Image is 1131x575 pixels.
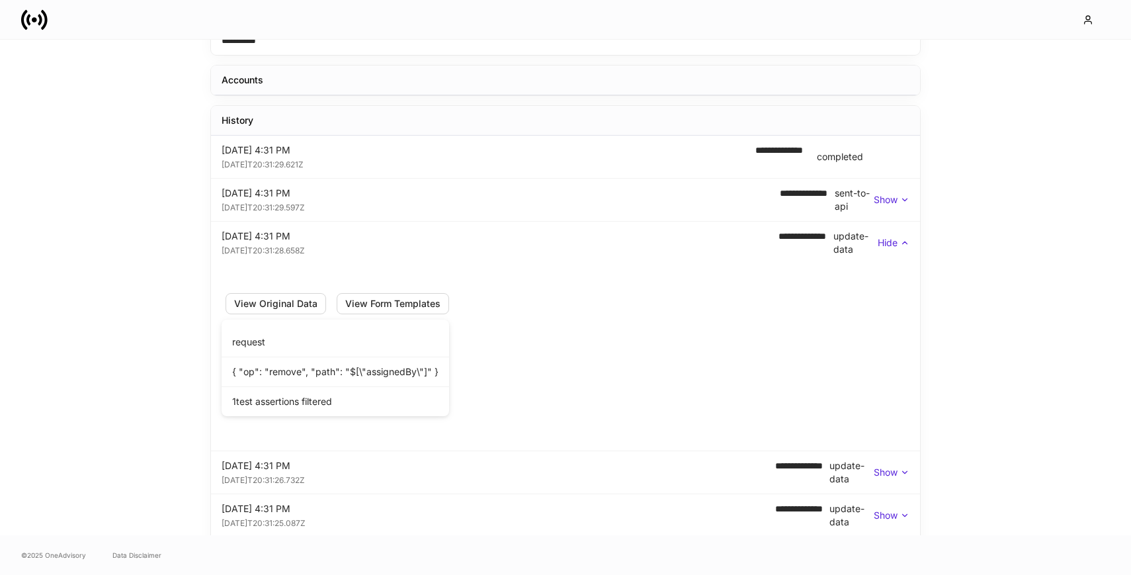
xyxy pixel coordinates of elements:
span: © 2025 OneAdvisory [21,550,86,560]
button: View Original Data [226,293,326,314]
div: { "op": "remove", "path": "$[\"assignedBy\"]" } [222,357,449,387]
div: [DATE]T20:31:28.658Z [222,243,778,256]
div: update-data [833,230,878,256]
div: View Form Templates [345,297,440,310]
div: [DATE]T20:31:29.621Z [222,157,745,170]
p: Show [874,466,898,479]
div: View Original Data [234,297,317,310]
div: update-data [829,502,874,529]
div: [DATE]T20:31:26.732Z [222,472,775,486]
div: request [222,328,449,357]
div: update-data [829,459,874,486]
div: [DATE] 4:31 PM[DATE]T20:31:26.732Z**** **** ****update-dataShow [211,451,920,494]
div: [DATE] 4:31 PM[DATE]T20:31:28.658Z**** **** ****update-dataHide [211,222,920,264]
div: [DATE] 4:31 PM [222,459,775,472]
div: [DATE] 4:31 PM [222,230,778,243]
div: [DATE]T20:31:29.597Z [222,200,780,213]
div: [DATE] 4:31 PM[DATE]T20:31:29.597Z**** **** ****sent-to-apiShow [211,179,920,221]
div: sent-to-api [835,187,874,213]
button: View Form Templates [337,293,449,314]
div: completed [817,150,863,163]
div: History [222,114,253,127]
div: 1 test assertions filtered [222,387,449,416]
p: Hide [878,236,898,249]
div: [DATE]T20:31:25.087Z [222,515,775,529]
div: [DATE] 4:31 PM [222,502,775,515]
div: [DATE] 4:31 PM [222,144,745,157]
a: Data Disclaimer [112,550,161,560]
p: Show [874,509,898,522]
p: Show [874,193,898,206]
div: [DATE] 4:31 PM[DATE]T20:31:25.087Z**** **** ****update-dataShow [211,494,920,537]
div: Accounts [222,73,263,87]
div: [DATE] 4:31 PM [222,187,780,200]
